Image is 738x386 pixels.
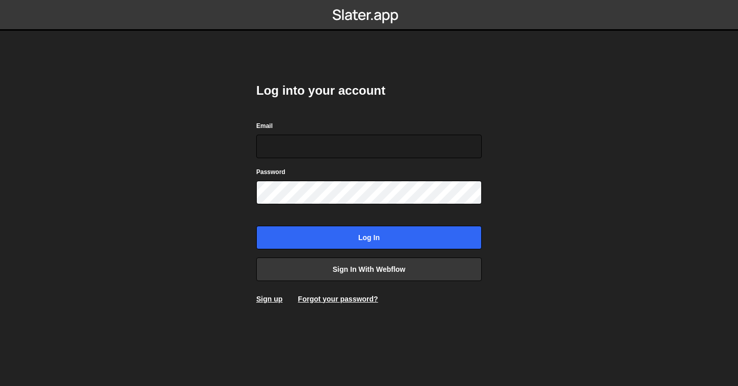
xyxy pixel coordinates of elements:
[256,258,482,281] a: Sign in with Webflow
[256,121,273,131] label: Email
[298,295,378,303] a: Forgot your password?
[256,82,482,99] h2: Log into your account
[256,295,282,303] a: Sign up
[256,226,482,249] input: Log in
[256,167,285,177] label: Password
